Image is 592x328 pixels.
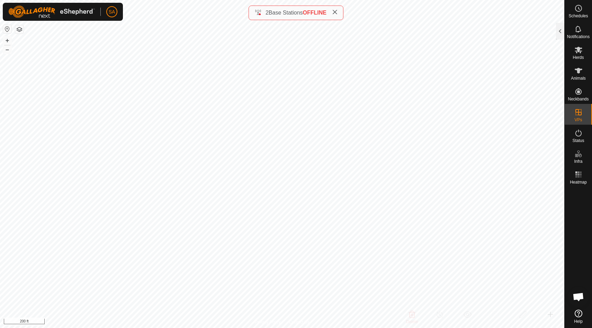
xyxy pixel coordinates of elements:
span: Status [572,139,584,143]
span: Infra [574,159,582,163]
span: Neckbands [568,97,589,101]
button: Map Layers [15,25,24,34]
button: Reset Map [3,25,11,33]
span: VPs [574,118,582,122]
span: Schedules [568,14,588,18]
span: Notifications [567,35,590,39]
span: Heatmap [570,180,587,184]
img: Gallagher Logo [8,6,95,18]
a: Help [565,307,592,326]
span: OFFLINE [303,10,326,16]
a: Contact Us [289,319,310,325]
button: – [3,45,11,54]
span: 2 [266,10,269,16]
span: Herds [573,55,584,60]
span: Animals [571,76,586,80]
button: + [3,36,11,45]
div: Open chat [568,286,589,307]
span: SA [109,8,115,16]
span: Help [574,319,583,323]
span: Base Stations [269,10,303,16]
a: Privacy Policy [255,319,281,325]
